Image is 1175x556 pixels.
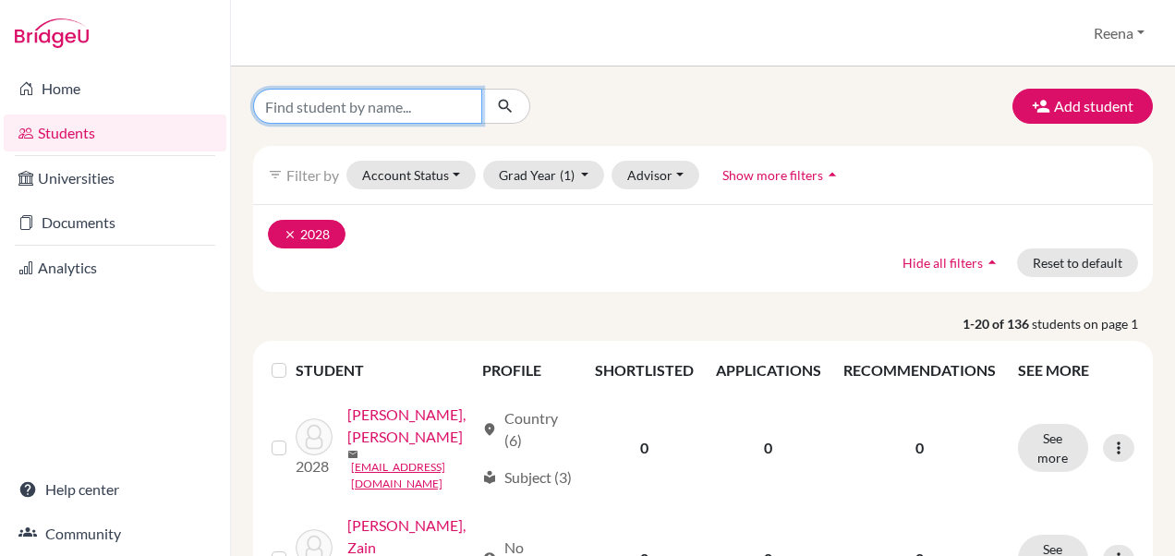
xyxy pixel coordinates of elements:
[1018,424,1088,472] button: See more
[983,253,1001,272] i: arrow_drop_up
[705,393,832,503] td: 0
[483,161,605,189] button: Grad Year(1)
[253,89,482,124] input: Find student by name...
[482,422,497,437] span: location_on
[963,314,1032,333] strong: 1-20 of 136
[843,437,996,459] p: 0
[4,160,226,197] a: Universities
[4,204,226,241] a: Documents
[351,459,474,492] a: [EMAIL_ADDRESS][DOMAIN_NAME]
[296,348,471,393] th: STUDENT
[482,470,497,485] span: local_library
[1007,348,1145,393] th: SEE MORE
[887,248,1017,277] button: Hide all filtersarrow_drop_up
[707,161,857,189] button: Show more filtersarrow_drop_up
[1032,314,1153,333] span: students on page 1
[722,167,823,183] span: Show more filters
[1012,89,1153,124] button: Add student
[1017,248,1138,277] button: Reset to default
[902,255,983,271] span: Hide all filters
[1085,16,1153,51] button: Reena
[296,455,333,477] p: 2028
[284,228,297,241] i: clear
[15,18,89,48] img: Bridge-U
[346,161,476,189] button: Account Status
[347,449,358,460] span: mail
[612,161,699,189] button: Advisor
[832,348,1007,393] th: RECOMMENDATIONS
[296,418,333,455] img: Abdullah, Yaseen
[482,466,572,489] div: Subject (3)
[823,165,842,184] i: arrow_drop_up
[286,166,339,184] span: Filter by
[4,70,226,107] a: Home
[705,348,832,393] th: APPLICATIONS
[482,407,573,452] div: Country (6)
[584,393,705,503] td: 0
[347,404,474,448] a: [PERSON_NAME], [PERSON_NAME]
[471,348,584,393] th: PROFILE
[560,167,575,183] span: (1)
[584,348,705,393] th: SHORTLISTED
[4,471,226,508] a: Help center
[4,515,226,552] a: Community
[268,220,345,248] button: clear2028
[4,115,226,151] a: Students
[4,249,226,286] a: Analytics
[268,167,283,182] i: filter_list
